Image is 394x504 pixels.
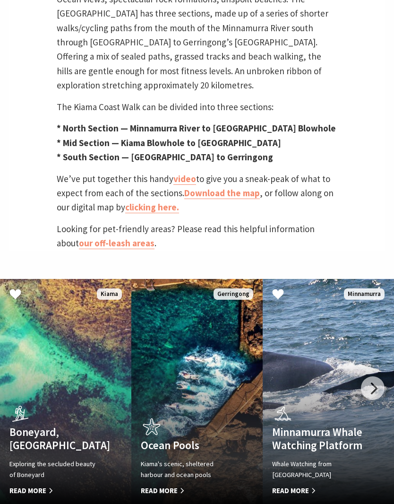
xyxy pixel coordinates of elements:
button: Click to Favourite Minnamurra Whale Watching Platform [263,279,293,312]
span: Read More [272,485,365,496]
strong: * North Section — Minnamurra River to [GEOGRAPHIC_DATA] Blowhole [57,122,336,134]
p: Whale Watching from [GEOGRAPHIC_DATA] [272,459,365,480]
a: Download the map [184,187,260,199]
span: Read More [9,485,102,496]
h4: Boneyard, [GEOGRAPHIC_DATA] [9,426,102,452]
span: Kiama [97,288,122,300]
p: Kiama's scenic, sheltered harbour and ocean pools [141,459,233,480]
a: clicking here. [125,201,179,213]
strong: * Mid Section — Kiama Blowhole to [GEOGRAPHIC_DATA] [57,137,281,148]
span: Read More [141,485,233,496]
p: The Kiama Coast Walk can be divided into three sections: [57,100,337,114]
span: Gerringong [214,288,253,300]
p: Exploring the secluded beauty of Boneyard [9,459,102,480]
h4: Minnamurra Whale Watching Platform [272,426,365,452]
span: Minnamurra [344,288,385,300]
strong: * South Section — [GEOGRAPHIC_DATA] to Gerringong [57,151,273,163]
p: Looking for pet-friendly areas? Please read this helpful information about . [57,222,337,251]
a: our off-leash areas [79,237,154,249]
h4: Ocean Pools [141,439,233,452]
a: video [173,173,196,185]
p: We’ve put together this handy to give you a sneak-peak of what to expect from each of the section... [57,172,337,215]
